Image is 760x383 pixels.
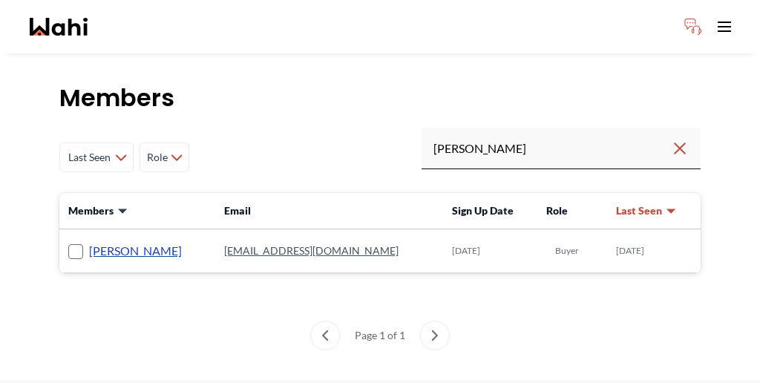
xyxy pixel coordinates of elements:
[616,203,662,218] span: Last Seen
[671,135,689,162] button: Clear search
[224,244,399,257] a: [EMAIL_ADDRESS][DOMAIN_NAME]
[224,204,251,217] span: Email
[710,12,739,42] button: Toggle open navigation menu
[59,321,701,350] nav: Members List pagination
[546,204,568,217] span: Role
[66,144,112,171] span: Last Seen
[349,321,411,350] div: Page 1 of 1
[68,203,128,218] button: Members
[555,245,579,257] span: Buyer
[68,203,114,218] span: Members
[310,321,340,350] button: previous page
[30,18,88,36] a: Wahi homepage
[420,321,450,350] button: next page
[433,135,671,162] input: Search input
[616,203,677,218] button: Last Seen
[89,241,182,261] a: [PERSON_NAME]
[59,83,701,113] h1: Members
[452,204,514,217] span: Sign Up Date
[146,144,168,171] span: Role
[607,229,701,273] td: [DATE]
[443,229,537,273] td: [DATE]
